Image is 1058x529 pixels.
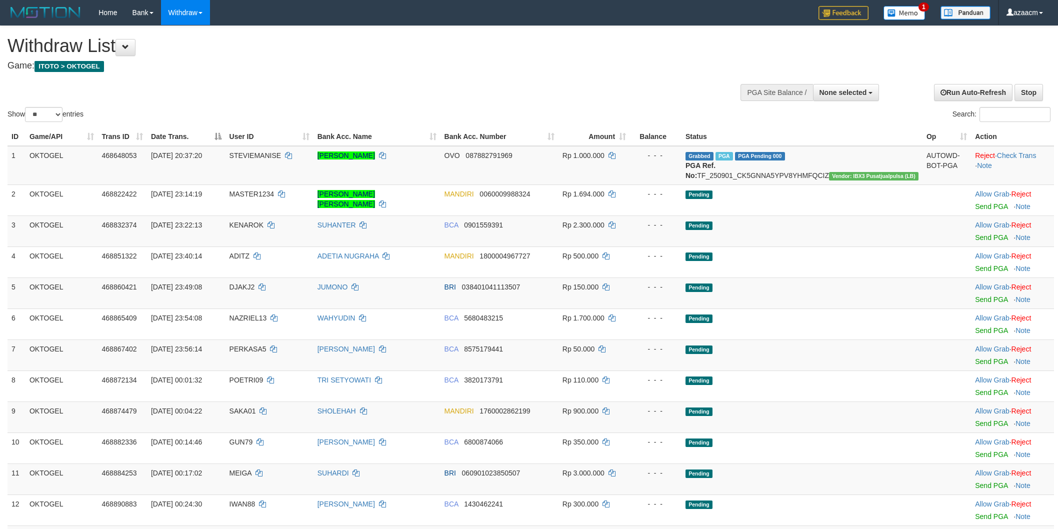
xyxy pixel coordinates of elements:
td: OKTOGEL [25,463,98,494]
span: Rp 1.700.000 [562,314,604,322]
a: Reject [1011,469,1031,477]
span: · [975,252,1011,260]
span: Copy 5680483215 to clipboard [464,314,503,322]
td: · · [971,146,1054,185]
span: · [975,469,1011,477]
span: PERKASA5 [229,345,266,353]
a: [PERSON_NAME] [317,438,375,446]
span: Pending [685,376,712,385]
span: BRI [444,469,456,477]
span: 468648053 [102,151,137,159]
span: Copy 6800874066 to clipboard [464,438,503,446]
td: · [971,401,1054,432]
span: Rp 350.000 [562,438,598,446]
span: Pending [685,500,712,509]
span: 468867402 [102,345,137,353]
span: [DATE] 23:40:14 [151,252,202,260]
span: Vendor URL: https://dashboard.q2checkout.com/secure [829,172,918,180]
th: Amount: activate to sort column ascending [558,127,630,146]
span: MANDIRI [444,407,474,415]
td: · [971,494,1054,525]
div: - - - [634,150,677,160]
span: ITOTO > OKTOGEL [34,61,104,72]
span: [DATE] 23:56:14 [151,345,202,353]
span: · [975,283,1011,291]
span: 468860421 [102,283,137,291]
span: 468872134 [102,376,137,384]
span: Rp 110.000 [562,376,598,384]
span: Pending [685,345,712,354]
a: Note [1015,202,1030,210]
th: Bank Acc. Number: activate to sort column ascending [440,127,558,146]
a: Note [1015,419,1030,427]
span: BCA [444,221,458,229]
div: - - - [634,437,677,447]
th: Date Trans.: activate to sort column descending [147,127,225,146]
span: 468832374 [102,221,137,229]
select: Showentries [25,107,62,122]
td: · [971,215,1054,246]
span: IWAN88 [229,500,255,508]
th: Trans ID: activate to sort column ascending [98,127,147,146]
a: Allow Grab [975,221,1009,229]
span: [DATE] 23:14:19 [151,190,202,198]
span: · [975,314,1011,322]
a: Note [1015,264,1030,272]
a: Allow Grab [975,252,1009,260]
span: 468884253 [102,469,137,477]
a: Reject [1011,283,1031,291]
span: BRI [444,283,456,291]
span: · [975,500,1011,508]
a: Note [1015,450,1030,458]
span: Copy 1760002862199 to clipboard [479,407,530,415]
th: Game/API: activate to sort column ascending [25,127,98,146]
span: · [975,376,1011,384]
a: Allow Grab [975,469,1009,477]
a: SUHARDI [317,469,349,477]
a: [PERSON_NAME] [PERSON_NAME] [317,190,375,208]
a: [PERSON_NAME] [317,151,375,159]
a: Note [1015,295,1030,303]
span: ADITZ [229,252,249,260]
div: - - - [634,220,677,230]
button: None selected [813,84,879,101]
span: Rp 300.000 [562,500,598,508]
span: NAZRIEL13 [229,314,267,322]
span: Pending [685,190,712,199]
span: 468882336 [102,438,137,446]
span: · [975,407,1011,415]
a: Reject [1011,345,1031,353]
span: BCA [444,345,458,353]
div: - - - [634,406,677,416]
span: Pending [685,283,712,292]
a: Stop [1014,84,1043,101]
span: · [975,221,1011,229]
span: Pending [685,469,712,478]
span: Grabbed [685,152,713,160]
th: Action [971,127,1054,146]
span: MANDIRI [444,190,474,198]
span: 468874479 [102,407,137,415]
span: GUN79 [229,438,253,446]
a: Send PGA [975,264,1007,272]
td: · [971,370,1054,401]
span: [DATE] 20:37:20 [151,151,202,159]
span: Copy 0060009988324 to clipboard [479,190,530,198]
span: Copy 038401041113507 to clipboard [462,283,520,291]
div: - - - [634,282,677,292]
a: Reject [1011,221,1031,229]
span: Copy 087882791969 to clipboard [465,151,512,159]
td: 4 [7,246,25,277]
td: · [971,246,1054,277]
a: Send PGA [975,295,1007,303]
a: Reject [975,151,995,159]
a: ADETIA NUGRAHA [317,252,379,260]
img: panduan.png [940,6,990,19]
span: BCA [444,438,458,446]
span: Pending [685,438,712,447]
a: Send PGA [975,357,1007,365]
a: Note [1015,388,1030,396]
td: OKTOGEL [25,146,98,185]
a: Send PGA [975,388,1007,396]
td: OKTOGEL [25,401,98,432]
